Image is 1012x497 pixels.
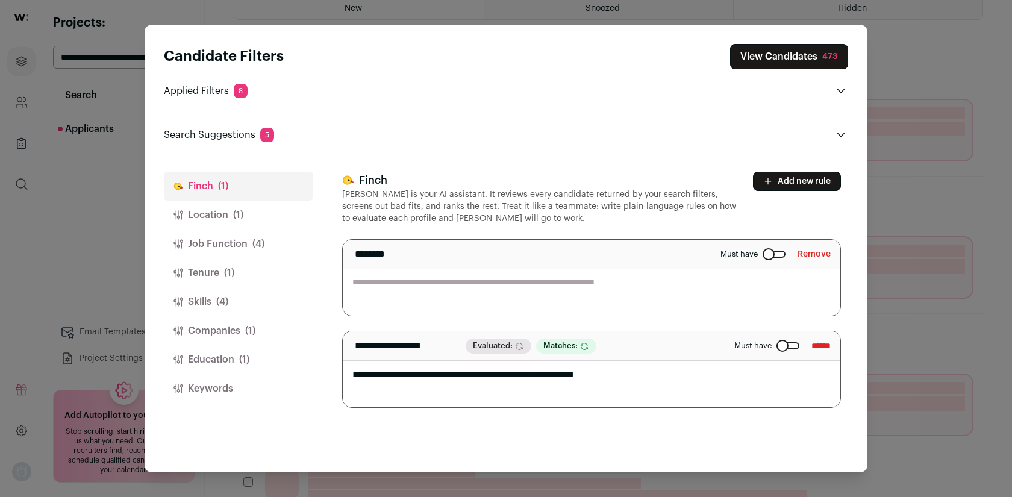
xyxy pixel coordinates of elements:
span: (1) [218,179,228,193]
button: Add new rule [753,172,841,191]
button: Location(1) [164,201,313,230]
strong: Candidate Filters [164,49,284,64]
h3: Finch [342,172,739,189]
span: (4) [252,237,264,251]
span: Must have [734,341,772,351]
button: Education(1) [164,345,313,374]
p: [PERSON_NAME] is your AI assistant. It reviews every candidate returned by your search filters, s... [342,189,739,225]
button: Tenure(1) [164,258,313,287]
span: 8 [234,84,248,98]
button: Close search preferences [730,44,848,69]
span: (4) [216,295,228,309]
p: Search Suggestions [164,128,274,142]
span: 5 [260,128,274,142]
button: Finch(1) [164,172,313,201]
span: (1) [245,324,255,338]
span: Matches: [536,339,596,354]
span: Evaluated: [466,339,531,354]
span: (1) [239,352,249,367]
button: Job Function(4) [164,230,313,258]
p: Applied Filters [164,84,248,98]
button: Remove [798,245,831,264]
button: Keywords [164,374,313,403]
span: Must have [720,249,758,259]
button: Companies(1) [164,316,313,345]
span: (1) [233,208,243,222]
div: 473 [822,51,838,63]
button: Open applied filters [834,84,848,98]
button: Skills(4) [164,287,313,316]
span: (1) [224,266,234,280]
